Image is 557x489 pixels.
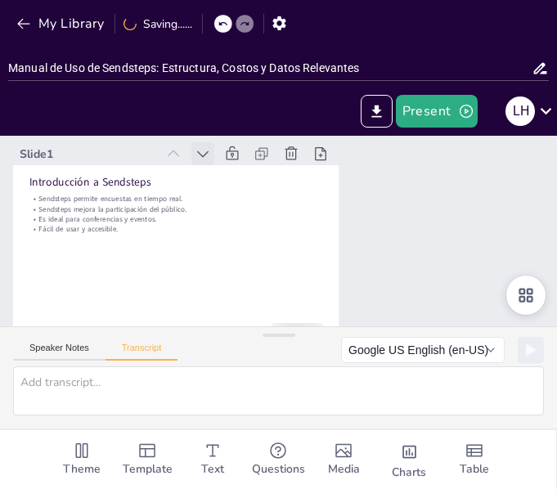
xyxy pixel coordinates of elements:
div: Change the overall theme [49,430,115,489]
button: My Library [12,11,111,37]
span: Theme [63,460,101,478]
span: Text [201,460,224,478]
button: Speaker Notes [13,343,106,361]
div: Add a table [442,430,507,489]
button: Transcript [106,343,178,361]
p: Sendsteps mejora la participación del público. [105,44,330,248]
input: Insert title [8,56,532,80]
span: Table [460,460,489,478]
button: Play [518,337,544,363]
p: Sendsteps permite encuestas en tiempo real. [111,37,336,240]
button: Export to PowerPoint [361,95,393,128]
div: Add ready made slides [115,430,180,489]
div: Get real-time input from your audience [245,430,311,489]
span: Template [123,460,173,478]
span: Questions [252,460,305,478]
p: Fácil de usar y accesible. [91,60,316,263]
span: Media [328,460,360,478]
button: Present [396,95,478,128]
div: Add images, graphics, shapes or video [311,430,376,489]
div: Add text boxes [180,430,245,489]
div: Add charts and graphs [376,430,442,489]
button: L H [505,95,535,128]
div: L H [505,96,535,126]
button: Google US English (en-US) [341,337,505,363]
div: Saving...... [124,16,192,32]
p: Es ideal para conferencias y eventos. [98,52,323,255]
span: Charts [392,464,426,482]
